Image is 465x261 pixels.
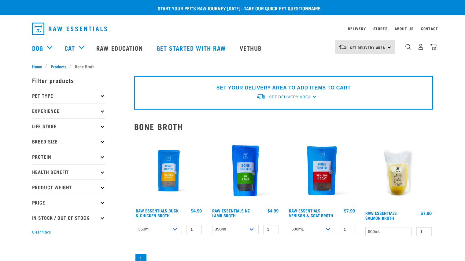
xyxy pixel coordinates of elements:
nav: dropdown navigation [27,20,438,37]
img: home-icon@2x.png [430,44,437,50]
img: Raw Essentials Logo [32,23,107,35]
a: Dog [32,43,43,53]
a: Raw Essentials Venison & Goat Broth [289,209,333,216]
img: van-moving.png [339,44,347,50]
button: Clear filters [32,230,51,235]
a: Cat [65,43,75,53]
img: Raw Essentials New Zealand Lamb Bone Broth For Cats & Dogs [211,136,280,205]
a: Products [47,63,69,70]
a: Raw Essentials Salmon Broth [365,212,397,219]
div: $4.99 [191,208,202,213]
p: SET YOUR DELIVERY AREA TO ADD ITEMS TO CART [216,84,351,92]
p: Health Benefit [32,164,105,179]
p: Filter products [32,73,105,88]
a: About Us [395,27,413,30]
div: $4.99 [268,208,279,213]
input: 1 [186,225,202,234]
a: Home [32,63,46,70]
span: Set Delivery Area [350,46,386,49]
a: Contact [421,27,438,30]
a: take our quick pet questionnaire. [244,7,322,9]
input: 1 [340,225,355,234]
img: RE Product Shoot 2023 Nov8793 1 [134,136,204,205]
p: Pet Type [32,88,105,103]
img: Salmon Broth [364,136,433,208]
img: user.png [418,44,424,50]
nav: breadcrumbs [32,63,433,70]
input: 1 [416,227,432,237]
p: Experience [32,103,105,118]
span: Set Delivery Area [269,95,311,99]
a: Raw Education [90,36,150,60]
img: van-moving.png [256,93,266,100]
a: Raw Essentials NZ Lamb Broth [212,209,250,216]
a: Vethub [234,36,270,60]
p: Product Weight [32,179,105,195]
a: Delivery [348,27,366,30]
div: $7.90 [421,211,432,216]
img: Raw Essentials Venison Goat Novel Protein Hypoallergenic Bone Broth Cats & Dogs [287,136,357,205]
a: Raw Essentials Duck & Chicken Broth [136,209,179,216]
span: Home [32,63,42,70]
input: 1 [263,225,279,234]
p: Protein [32,149,105,164]
div: $7.99 [344,208,355,213]
a: Stores [373,27,388,30]
p: Breed Size [32,134,105,149]
p: Price [32,195,105,210]
a: Get started with Raw [150,36,234,60]
p: In Stock / Out Of Stock [32,210,105,225]
h2: Bone Broth [134,122,433,131]
img: home-icon-1@2x.png [405,44,411,50]
p: Life Stage [32,118,105,134]
span: Products [51,63,66,70]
